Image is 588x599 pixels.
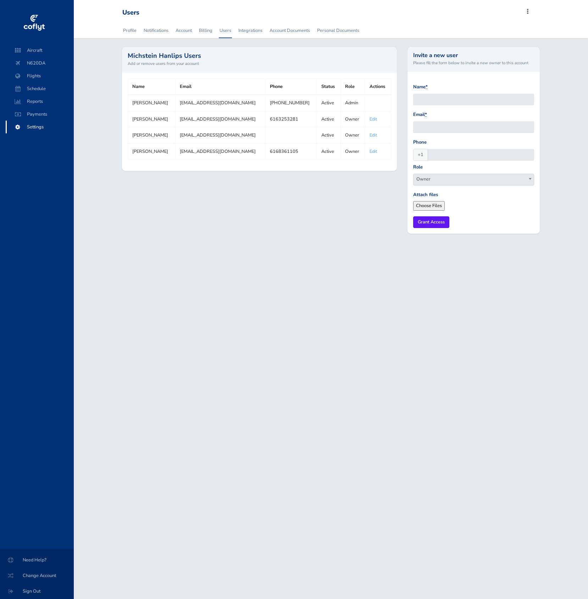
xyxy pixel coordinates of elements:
[128,111,175,127] td: [PERSON_NAME]
[317,143,341,159] td: Active
[175,23,193,38] a: Account
[175,95,265,111] td: [EMAIL_ADDRESS][DOMAIN_NAME]
[9,585,65,598] span: Sign Out
[265,78,317,95] th: Phone
[265,95,317,111] td: [PHONE_NUMBER]
[13,108,67,121] span: Payments
[128,52,392,59] h2: Michstein Hanlips Users
[128,60,392,67] small: Add or remove users from your account
[128,78,175,95] th: Name
[341,111,365,127] td: Owner
[13,95,67,108] span: Reports
[370,116,377,122] a: Edit
[413,216,449,228] input: Grant Access
[175,143,265,159] td: [EMAIL_ADDRESS][DOMAIN_NAME]
[413,191,438,199] label: Attach files
[128,127,175,143] td: [PERSON_NAME]
[175,111,265,127] td: [EMAIL_ADDRESS][DOMAIN_NAME]
[317,111,341,127] td: Active
[13,44,67,57] span: Aircraft
[238,23,263,38] a: Integrations
[317,95,341,111] td: Active
[341,143,365,159] td: Owner
[425,111,427,118] abbr: required
[370,148,377,155] a: Edit
[175,78,265,95] th: Email
[413,174,534,185] span: Owner
[413,111,427,118] label: Email
[414,174,534,184] span: Owner
[413,149,428,161] span: +1
[13,70,67,82] span: Flights
[198,23,213,38] a: Billing
[175,127,265,143] td: [EMAIL_ADDRESS][DOMAIN_NAME]
[9,554,65,566] span: Need Help?
[128,95,175,111] td: [PERSON_NAME]
[317,127,341,143] td: Active
[9,569,65,582] span: Change Account
[413,83,428,91] label: Name
[143,23,169,38] a: Notifications
[317,78,341,95] th: Status
[122,9,139,17] div: Users
[13,57,67,70] span: N620DA
[265,143,317,159] td: 6168361105
[413,52,534,58] h3: Invite a new user
[13,121,67,133] span: Settings
[269,23,311,38] a: Account Documents
[370,132,377,138] a: Edit
[341,95,365,111] td: Admin
[341,127,365,143] td: Owner
[426,84,428,90] abbr: required
[341,78,365,95] th: Role
[413,163,423,171] label: Role
[22,12,46,34] img: coflyt logo
[316,23,360,38] a: Personal Documents
[13,82,67,95] span: Schedule
[265,111,317,127] td: 6163253281
[219,23,232,38] a: Users
[413,60,534,66] small: Please fill the form below to invite a new owner to this account
[365,78,391,95] th: Actions
[122,23,137,38] a: Profile
[413,139,427,146] label: Phone
[128,143,175,159] td: [PERSON_NAME]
